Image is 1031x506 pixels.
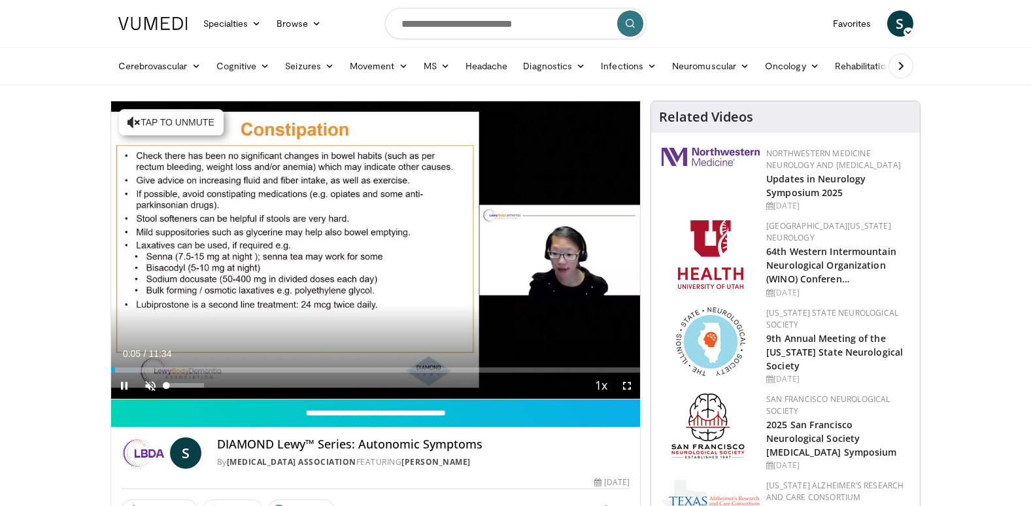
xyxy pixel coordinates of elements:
[664,53,757,79] a: Neuromuscular
[593,53,664,79] a: Infections
[588,373,614,399] button: Playback Rate
[137,373,163,399] button: Unmute
[269,10,329,37] a: Browse
[887,10,913,37] a: S
[766,394,890,416] a: San Francisco Neurological Society
[676,307,745,376] img: 71a8b48c-8850-4916-bbdd-e2f3ccf11ef9.png.150x105_q85_autocrop_double_scale_upscale_version-0.2.png
[401,456,471,467] a: [PERSON_NAME]
[766,220,891,243] a: [GEOGRAPHIC_DATA][US_STATE] Neurology
[766,307,898,330] a: [US_STATE] State Neurological Society
[122,437,165,469] img: Lewy Body Dementia Association
[342,53,416,79] a: Movement
[766,148,901,171] a: Northwestern Medicine Neurology and [MEDICAL_DATA]
[766,418,896,458] a: 2025 San Francisco Neurological Society [MEDICAL_DATA] Symposium
[458,53,516,79] a: Headache
[614,373,640,399] button: Fullscreen
[662,148,760,166] img: 2a462fb6-9365-492a-ac79-3166a6f924d8.png.150x105_q85_autocrop_double_scale_upscale_version-0.2.jpg
[170,437,201,469] a: S
[277,53,342,79] a: Seizures
[416,53,458,79] a: MS
[766,480,904,503] a: [US_STATE] Alzheimer’s Research and Care Consortium
[671,394,750,462] img: ad8adf1f-d405-434e-aebe-ebf7635c9b5d.png.150x105_q85_autocrop_double_scale_upscale_version-0.2.png
[766,245,896,285] a: 64th Western Intermountain Neurological Organization (WINO) Conferen…
[217,437,630,452] h4: DIAMOND Lewy™ Series: Autonomic Symptoms
[594,477,630,488] div: [DATE]
[167,383,204,388] div: Volume Level
[766,287,909,299] div: [DATE]
[119,109,224,135] button: Tap to unmute
[111,101,641,399] video-js: Video Player
[678,220,743,289] img: f6362829-b0a3-407d-a044-59546adfd345.png.150x105_q85_autocrop_double_scale_upscale_version-0.2.png
[766,173,866,199] a: Updates in Neurology Symposium 2025
[825,10,879,37] a: Favorites
[217,456,630,468] div: By FEATURING
[757,53,827,79] a: Oncology
[195,10,269,37] a: Specialties
[118,17,188,30] img: VuMedi Logo
[111,373,137,399] button: Pause
[209,53,278,79] a: Cognitive
[110,53,209,79] a: Cerebrovascular
[227,456,356,467] a: [MEDICAL_DATA] Association
[385,8,647,39] input: Search topics, interventions
[123,348,141,359] span: 0:05
[144,348,146,359] span: /
[766,332,903,372] a: 9th Annual Meeting of the [US_STATE] State Neurological Society
[766,200,909,212] div: [DATE]
[111,367,641,373] div: Progress Bar
[766,460,909,471] div: [DATE]
[659,109,753,125] h4: Related Videos
[515,53,593,79] a: Diagnostics
[827,53,899,79] a: Rehabilitation
[148,348,171,359] span: 11:34
[766,373,909,385] div: [DATE]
